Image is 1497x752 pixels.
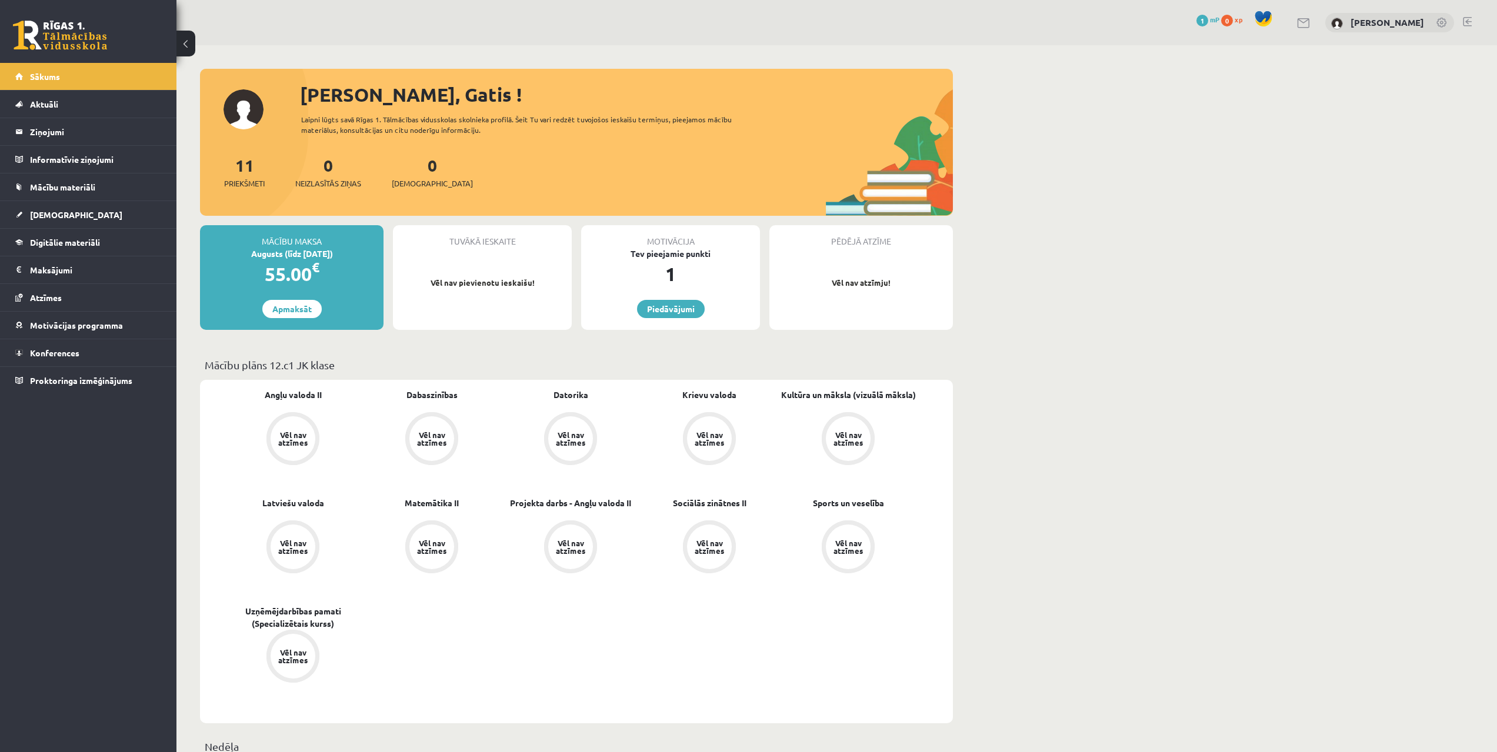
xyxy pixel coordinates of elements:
[30,375,132,386] span: Proktoringa izmēģinājums
[30,237,100,248] span: Digitālie materiāli
[205,357,948,373] p: Mācību plāns 12.c1 JK klase
[15,284,162,311] a: Atzīmes
[15,229,162,256] a: Digitālie materiāli
[362,520,501,576] a: Vēl nav atzīmes
[224,155,265,189] a: 11Priekšmeti
[300,81,953,109] div: [PERSON_NAME], Gatis !
[392,178,473,189] span: [DEMOGRAPHIC_DATA]
[775,277,947,289] p: Vēl nav atzīmju!
[30,99,58,109] span: Aktuāli
[1221,15,1248,24] a: 0 xp
[673,497,746,509] a: Sociālās zinātnes II
[224,520,362,576] a: Vēl nav atzīmes
[15,118,162,145] a: Ziņojumi
[15,146,162,173] a: Informatīvie ziņojumi
[1196,15,1219,24] a: 1 mP
[30,118,162,145] legend: Ziņojumi
[276,539,309,554] div: Vēl nav atzīmes
[554,539,587,554] div: Vēl nav atzīmes
[30,146,162,173] legend: Informatīvie ziņojumi
[399,277,566,289] p: Vēl nav pievienotu ieskaišu!
[682,389,736,401] a: Krievu valoda
[262,300,322,318] a: Apmaksāt
[405,497,459,509] a: Matemātika II
[30,320,123,330] span: Motivācijas programma
[15,173,162,200] a: Mācību materiāli
[30,292,62,303] span: Atzīmes
[415,431,448,446] div: Vēl nav atzīmes
[640,412,779,467] a: Vēl nav atzīmes
[581,260,760,288] div: 1
[581,248,760,260] div: Tev pieejamie punkti
[295,155,361,189] a: 0Neizlasītās ziņas
[200,248,384,260] div: Augusts (līdz [DATE])
[30,347,79,358] span: Konferences
[640,520,779,576] a: Vēl nav atzīmes
[393,225,572,248] div: Tuvākā ieskaite
[15,367,162,394] a: Proktoringa izmēģinājums
[415,539,448,554] div: Vēl nav atzīmes
[276,649,309,664] div: Vēl nav atzīmes
[30,182,95,192] span: Mācību materiāli
[15,312,162,339] a: Motivācijas programma
[501,412,640,467] a: Vēl nav atzīmes
[693,539,726,554] div: Vēl nav atzīmes
[13,21,107,50] a: Rīgas 1. Tālmācības vidusskola
[554,431,587,446] div: Vēl nav atzīmes
[15,339,162,366] a: Konferences
[265,389,322,401] a: Angļu valoda II
[200,260,384,288] div: 55.00
[295,178,361,189] span: Neizlasītās ziņas
[30,209,122,220] span: [DEMOGRAPHIC_DATA]
[15,91,162,118] a: Aktuāli
[769,225,953,248] div: Pēdējā atzīme
[581,225,760,248] div: Motivācija
[200,225,384,248] div: Mācību maksa
[276,431,309,446] div: Vēl nav atzīmes
[1331,18,1343,29] img: Gatis Frišmanis
[1196,15,1208,26] span: 1
[15,63,162,90] a: Sākums
[392,155,473,189] a: 0[DEMOGRAPHIC_DATA]
[813,497,884,509] a: Sports un veselība
[15,201,162,228] a: [DEMOGRAPHIC_DATA]
[832,539,865,554] div: Vēl nav atzīmes
[362,412,501,467] a: Vēl nav atzīmes
[781,389,916,401] a: Kultūra un māksla (vizuālā māksla)
[1351,16,1424,28] a: [PERSON_NAME]
[224,178,265,189] span: Priekšmeti
[779,520,918,576] a: Vēl nav atzīmes
[510,497,631,509] a: Projekta darbs - Angļu valoda II
[312,259,319,276] span: €
[224,412,362,467] a: Vēl nav atzīmes
[301,114,753,135] div: Laipni lūgts savā Rīgas 1. Tālmācības vidusskolas skolnieka profilā. Šeit Tu vari redzēt tuvojošo...
[30,71,60,82] span: Sākums
[554,389,588,401] a: Datorika
[262,497,324,509] a: Latviešu valoda
[406,389,458,401] a: Dabaszinības
[224,605,362,630] a: Uzņēmējdarbības pamati (Specializētais kurss)
[637,300,705,318] a: Piedāvājumi
[693,431,726,446] div: Vēl nav atzīmes
[1235,15,1242,24] span: xp
[1210,15,1219,24] span: mP
[832,431,865,446] div: Vēl nav atzīmes
[779,412,918,467] a: Vēl nav atzīmes
[1221,15,1233,26] span: 0
[501,520,640,576] a: Vēl nav atzīmes
[30,256,162,283] legend: Maksājumi
[15,256,162,283] a: Maksājumi
[224,630,362,685] a: Vēl nav atzīmes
